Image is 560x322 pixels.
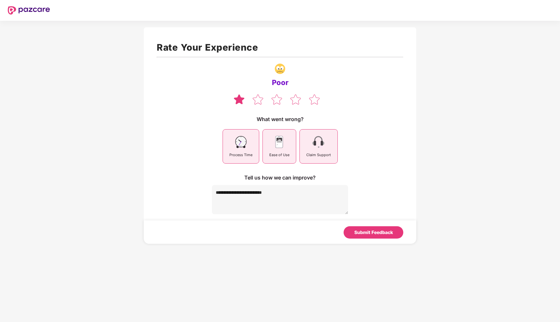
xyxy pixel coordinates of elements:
img: New Pazcare Logo [8,6,50,15]
div: Claim Support [306,152,331,158]
div: Ease of Use [269,152,289,158]
img: svg+xml;base64,PHN2ZyB4bWxucz0iaHR0cDovL3d3dy53My5vcmcvMjAwMC9zdmciIHdpZHRoPSIzOCIgaGVpZ2h0PSIzNS... [308,93,321,105]
img: svg+xml;base64,PHN2ZyB4bWxucz0iaHR0cDovL3d3dy53My5vcmcvMjAwMC9zdmciIHdpZHRoPSIzNy4wNzgiIGhlaWdodD... [275,64,285,74]
img: svg+xml;base64,PHN2ZyB4bWxucz0iaHR0cDovL3d3dy53My5vcmcvMjAwMC9zdmciIHdpZHRoPSIzOCIgaGVpZ2h0PSIzNS... [271,93,283,105]
div: Tell us how we can improve? [244,174,316,181]
img: svg+xml;base64,PHN2ZyB4bWxucz0iaHR0cDovL3d3dy53My5vcmcvMjAwMC9zdmciIHdpZHRoPSIzOCIgaGVpZ2h0PSIzNS... [233,93,245,105]
img: svg+xml;base64,PHN2ZyB4bWxucz0iaHR0cDovL3d3dy53My5vcmcvMjAwMC9zdmciIHdpZHRoPSIzOCIgaGVpZ2h0PSIzNS... [252,93,264,105]
div: What went wrong? [257,116,304,123]
div: Poor [272,78,288,87]
img: svg+xml;base64,PHN2ZyB4bWxucz0iaHR0cDovL3d3dy53My5vcmcvMjAwMC9zdmciIHdpZHRoPSI0NSIgaGVpZ2h0PSI0NS... [272,135,286,149]
img: svg+xml;base64,PHN2ZyB4bWxucz0iaHR0cDovL3d3dy53My5vcmcvMjAwMC9zdmciIHdpZHRoPSIzOCIgaGVpZ2h0PSIzNS... [289,93,302,105]
h1: Rate Your Experience [157,40,403,55]
div: Process Time [229,152,252,158]
img: svg+xml;base64,PHN2ZyB4bWxucz0iaHR0cDovL3d3dy53My5vcmcvMjAwMC9zdmciIHdpZHRoPSI0NSIgaGVpZ2h0PSI0NS... [234,135,248,149]
div: Submit Feedback [354,229,393,236]
img: svg+xml;base64,PHN2ZyB4bWxucz0iaHR0cDovL3d3dy53My5vcmcvMjAwMC9zdmciIHdpZHRoPSI0NSIgaGVpZ2h0PSI0NS... [311,135,326,149]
